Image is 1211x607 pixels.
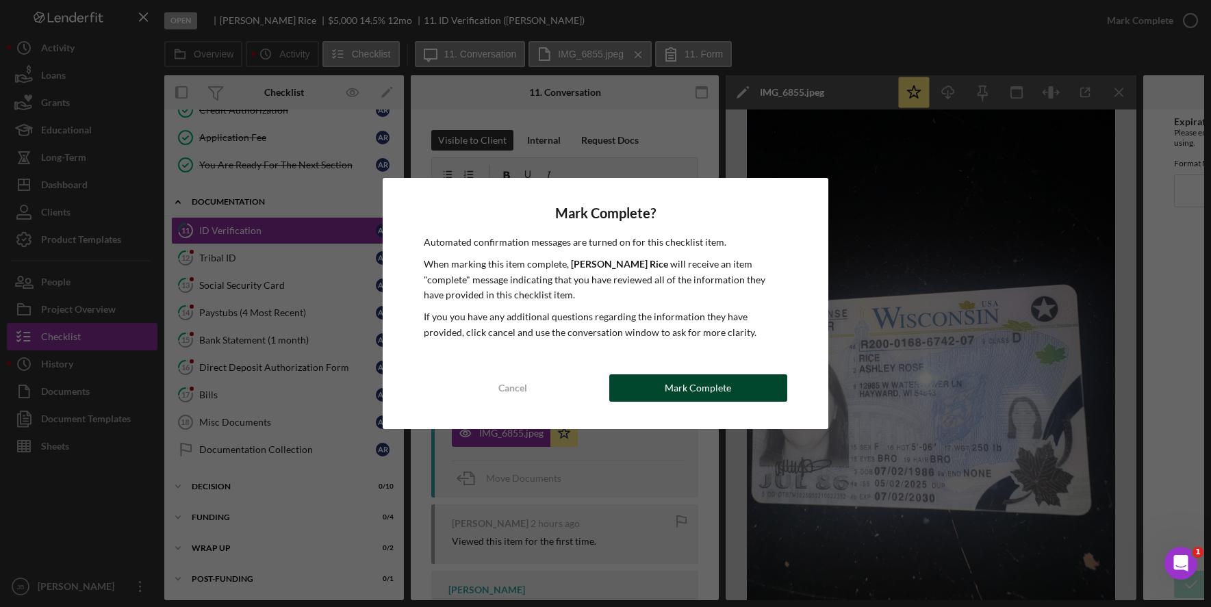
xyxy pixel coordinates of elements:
button: Cancel [424,374,602,402]
p: When marking this item complete, will receive an item "complete" message indicating that you have... [424,257,787,302]
p: If you you have any additional questions regarding the information they have provided, click canc... [424,309,787,340]
b: [PERSON_NAME] Rice [571,258,668,270]
button: Mark Complete [609,374,787,402]
span: 1 [1193,547,1203,558]
div: Cancel [498,374,527,402]
div: Mark Complete [665,374,731,402]
h4: Mark Complete? [424,205,787,221]
iframe: Intercom live chat [1164,547,1197,580]
p: Automated confirmation messages are turned on for this checklist item. [424,235,787,250]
